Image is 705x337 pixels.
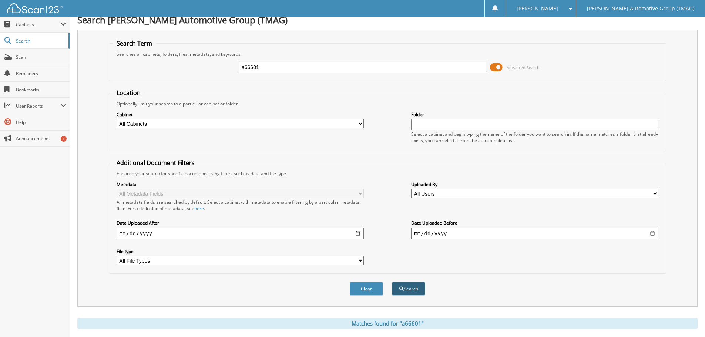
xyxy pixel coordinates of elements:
[113,39,156,47] legend: Search Term
[16,135,66,142] span: Announcements
[77,318,698,329] div: Matches found for "a66601"
[517,6,558,11] span: [PERSON_NAME]
[16,70,66,77] span: Reminders
[113,171,662,177] div: Enhance your search for specific documents using filters such as date and file type.
[411,228,658,239] input: end
[350,282,383,296] button: Clear
[77,14,698,26] h1: Search [PERSON_NAME] Automotive Group (TMAG)
[113,51,662,57] div: Searches all cabinets, folders, files, metadata, and keywords
[392,282,425,296] button: Search
[117,181,364,188] label: Metadata
[117,220,364,226] label: Date Uploaded After
[16,87,66,93] span: Bookmarks
[117,248,364,255] label: File type
[16,54,66,60] span: Scan
[411,181,658,188] label: Uploaded By
[113,159,198,167] legend: Additional Document Filters
[411,131,658,144] div: Select a cabinet and begin typing the name of the folder you want to search in. If the name match...
[117,228,364,239] input: start
[16,119,66,125] span: Help
[113,101,662,107] div: Optionally limit your search to a particular cabinet or folder
[7,3,63,13] img: scan123-logo-white.svg
[61,136,67,142] div: 1
[411,220,658,226] label: Date Uploaded Before
[507,65,540,70] span: Advanced Search
[587,6,694,11] span: [PERSON_NAME] Automotive Group (TMAG)
[117,111,364,118] label: Cabinet
[16,21,61,28] span: Cabinets
[411,111,658,118] label: Folder
[16,38,65,44] span: Search
[16,103,61,109] span: User Reports
[194,205,204,212] a: here
[113,89,144,97] legend: Location
[117,199,364,212] div: All metadata fields are searched by default. Select a cabinet with metadata to enable filtering b...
